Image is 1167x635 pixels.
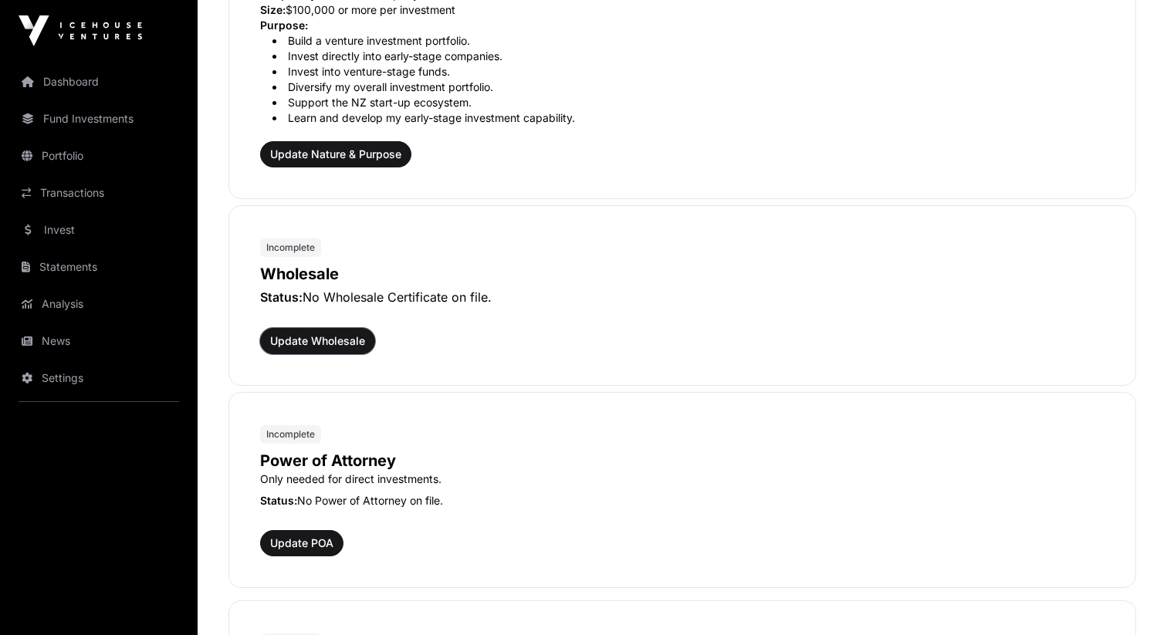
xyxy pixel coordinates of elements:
a: News [12,324,185,358]
li: Invest into venture-stage funds. [272,64,1104,79]
p: No Power of Attorney on file. [260,493,1104,508]
li: Learn and develop my early-stage investment capability. [272,110,1104,126]
button: Update POA [260,530,343,556]
img: Icehouse Ventures Logo [19,15,142,46]
a: Invest [12,213,185,247]
iframe: Chat Widget [1090,561,1167,635]
a: Fund Investments [12,102,185,136]
a: Transactions [12,176,185,210]
button: Update Wholesale [260,328,375,354]
li: Support the NZ start-up ecosystem. [272,95,1104,110]
a: Statements [12,250,185,284]
span: Update POA [270,535,333,551]
p: Power of Attorney [260,450,1104,471]
li: Diversify my overall investment portfolio. [272,79,1104,95]
a: Analysis [12,287,185,321]
span: Status: [260,289,303,305]
span: Update Wholesale [270,333,365,349]
span: Status: [260,494,297,507]
span: Update Nature & Purpose [270,147,401,162]
a: Settings [12,361,185,395]
a: Portfolio [12,139,185,173]
p: Only needed for direct investments. [260,471,1104,487]
button: Update Nature & Purpose [260,141,411,167]
span: Size: [260,3,286,16]
p: No Wholesale Certificate on file. [260,288,1104,306]
p: $100,000 or more per investment [260,2,1104,18]
a: Dashboard [12,65,185,99]
li: Build a venture investment portfolio. [272,33,1104,49]
span: Incomplete [266,242,315,254]
li: Invest directly into early-stage companies. [272,49,1104,64]
p: Purpose: [260,18,1104,33]
p: Wholesale [260,263,1104,285]
span: Incomplete [266,428,315,441]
